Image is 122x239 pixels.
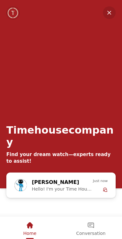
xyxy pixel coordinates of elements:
[32,186,93,192] span: Hello! I'm your Time House Watches Support Assistant. How can I assist you [DATE]?
[15,179,27,191] img: Profile picture of Zoe
[103,6,116,19] em: Minimize
[23,231,36,236] span: Home
[7,7,19,19] img: Company logo
[60,217,121,238] div: Conversation
[6,124,116,148] div: Timehousecompany
[93,178,108,184] span: Just now
[11,175,111,195] div: Zoe
[6,173,116,198] div: Chat with us now
[1,217,59,238] div: Home
[32,178,84,186] div: [PERSON_NAME]
[76,231,105,236] span: Conversation
[6,151,116,165] div: Find your dream watch—experts ready to assist!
